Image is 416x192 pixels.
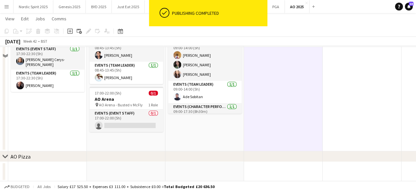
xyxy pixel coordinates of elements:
[33,14,48,23] a: Jobs
[36,184,52,189] span: All jobs
[11,70,85,92] app-card-role: Events (Team Leader)1/117:30-22:30 (5h)[PERSON_NAME]
[5,16,14,22] span: View
[89,87,163,132] app-job-card: 17:00-22:00 (5h)0/1AO Arena AO Arena - Busted v McFly1 RoleEvents (Event Staff)0/117:00-22:00 (5h)
[89,110,163,132] app-card-role: Events (Event Staff)0/117:00-22:00 (5h)
[89,39,163,62] app-card-role: Events (Character Performer)1/108:45-13:45 (5h)[PERSON_NAME]
[168,81,242,103] app-card-role: Events (Team Leader)1/109:00-14:00 (5h)Ade Sobitan
[18,14,31,23] a: Edit
[89,62,163,84] app-card-role: Events (Team Leader)1/108:45-13:45 (5h)[PERSON_NAME]
[168,103,242,125] app-card-role: Events (Character Performer)1/109:00-17:30 (8h30m)
[58,184,214,189] div: Salary £17 525.50 + Expenses £3 111.00 + Subsistence £0.00 =
[22,39,38,44] span: Week 42
[405,3,413,11] a: 18
[99,102,143,107] span: AO Arena - Busted v McFly
[3,14,17,23] a: View
[52,16,66,22] span: Comms
[89,16,163,84] app-job-card: 08:45-13:45 (5h)2/2AO [GEOGRAPHIC_DATA] Jacksonville Jaguars - rehearsal2 RolesEvents (Character ...
[149,91,158,96] span: 0/1
[89,96,163,102] h3: AO Arena
[409,2,413,6] span: 18
[41,39,47,44] div: BST
[11,45,85,70] app-card-role: Events (Event Staff)1/117:30-22:30 (5h)[PERSON_NAME] Cerys- [PERSON_NAME]
[145,0,175,13] button: Aussie 2025
[172,10,265,16] div: Publishing completed
[95,91,121,96] span: 17:00-22:00 (5h)
[11,184,30,189] span: Budgeted
[86,0,112,13] button: BYD 2025
[112,0,145,13] button: Just Eat 2025
[267,0,285,13] button: PGA
[21,16,29,22] span: Edit
[168,39,242,81] app-card-role: Events (Event Staff)3/309:00-14:00 (5h)[PERSON_NAME][PERSON_NAME][PERSON_NAME]
[35,16,45,22] span: Jobs
[49,14,69,23] a: Comms
[5,38,20,45] div: [DATE]
[11,16,85,92] app-job-card: 17:30-22:30 (5h)2/2AO Arena - Busted V McFly - Power Play AO Arena - Busted V McFly - Power Play ...
[285,0,309,13] button: AO 2025
[168,16,242,114] app-job-card: 09:00-17:30 (8h30m)6/6AO [GEOGRAPHIC_DATA] Jacksonville Jaguars4 RolesEvents (Event Staff)3/309:0...
[3,183,31,190] button: Budgeted
[11,153,31,160] div: AO Pizza
[148,102,158,107] span: 1 Role
[164,184,214,189] span: Total Budgeted £20 636.50
[13,0,53,13] button: Nordic Spirit 2025
[53,0,86,13] button: Genesis 2025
